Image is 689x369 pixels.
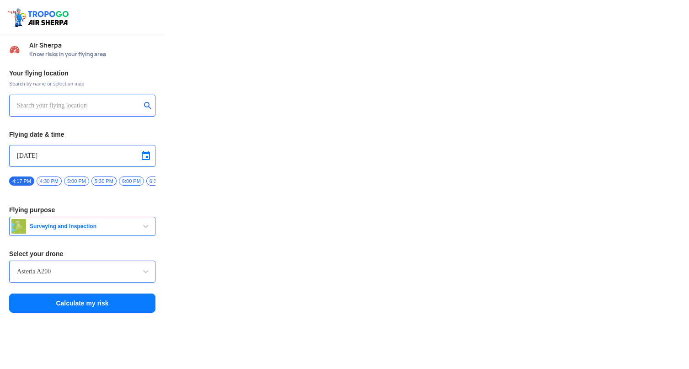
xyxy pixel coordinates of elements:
[9,294,155,313] button: Calculate my risk
[29,42,155,49] span: Air Sherpa
[9,176,34,186] span: 4:17 PM
[91,176,117,186] span: 5:30 PM
[146,176,171,186] span: 6:30 PM
[37,176,62,186] span: 4:30 PM
[17,266,148,277] input: Search by name or Brand
[17,150,148,161] input: Select Date
[7,7,72,28] img: ic_tgdronemaps.svg
[9,44,20,55] img: Risk Scores
[64,176,89,186] span: 5:00 PM
[9,80,155,87] span: Search by name or select on map
[9,70,155,76] h3: Your flying location
[9,251,155,257] h3: Select your drone
[26,223,140,230] span: Surveying and Inspection
[29,51,155,58] span: Know risks in your flying area
[17,100,141,111] input: Search your flying location
[9,131,155,138] h3: Flying date & time
[119,176,144,186] span: 6:00 PM
[11,219,26,234] img: survey.png
[9,217,155,236] button: Surveying and Inspection
[9,207,155,213] h3: Flying purpose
